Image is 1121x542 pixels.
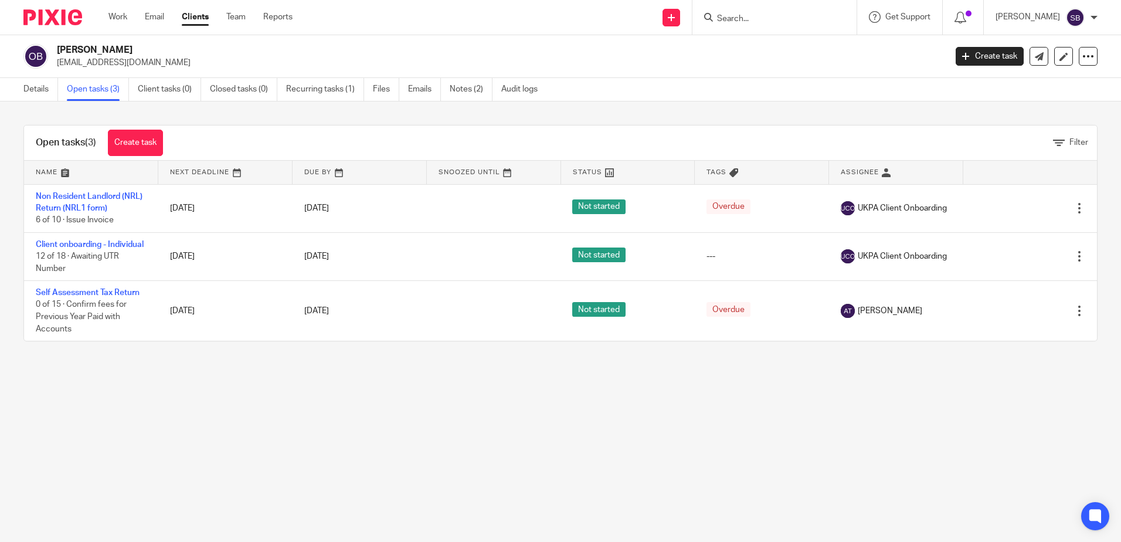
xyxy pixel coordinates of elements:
span: Snoozed Until [439,169,500,175]
span: UKPA Client Onboarding [858,250,947,262]
td: [DATE] [158,232,293,280]
span: Tags [706,169,726,175]
a: Create task [108,130,163,156]
span: 12 of 18 · Awaiting UTR Number [36,252,119,273]
span: [DATE] [304,204,329,212]
a: Details [23,78,58,101]
a: Team [226,11,246,23]
img: svg%3E [1066,8,1085,27]
span: 6 of 10 · Issue Invoice [36,216,114,224]
span: Overdue [706,302,750,317]
span: [PERSON_NAME] [858,305,922,317]
div: --- [706,250,817,262]
img: svg%3E [841,249,855,263]
p: [PERSON_NAME] [996,11,1060,23]
span: UKPA Client Onboarding [858,202,947,214]
td: [DATE] [158,281,293,341]
a: Clients [182,11,209,23]
a: Work [108,11,127,23]
img: svg%3E [23,44,48,69]
a: Non Resident Landlord (NRL) Return (NRL1 form) [36,192,142,212]
span: (3) [85,138,96,147]
span: Not started [572,302,626,317]
span: 0 of 15 · Confirm fees for Previous Year Paid with Accounts [36,301,127,333]
input: Search [716,14,821,25]
h2: [PERSON_NAME] [57,44,762,56]
a: Open tasks (3) [67,78,129,101]
a: Reports [263,11,293,23]
a: Emails [408,78,441,101]
a: Self Assessment Tax Return [36,289,140,297]
span: [DATE] [304,252,329,260]
span: Filter [1069,138,1088,147]
td: [DATE] [158,184,293,232]
a: Email [145,11,164,23]
a: Create task [956,47,1024,66]
span: [DATE] [304,307,329,315]
img: Pixie [23,9,82,25]
a: Recurring tasks (1) [286,78,364,101]
a: Client onboarding - Individual [36,240,144,249]
p: [EMAIL_ADDRESS][DOMAIN_NAME] [57,57,938,69]
img: svg%3E [841,201,855,215]
span: Overdue [706,199,750,214]
span: Not started [572,248,626,262]
a: Notes (2) [450,78,492,101]
img: svg%3E [841,304,855,318]
span: Not started [572,199,626,214]
span: Status [573,169,602,175]
h1: Open tasks [36,137,96,149]
span: Get Support [885,13,930,21]
a: Client tasks (0) [138,78,201,101]
a: Audit logs [501,78,546,101]
a: Closed tasks (0) [210,78,277,101]
a: Files [373,78,399,101]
